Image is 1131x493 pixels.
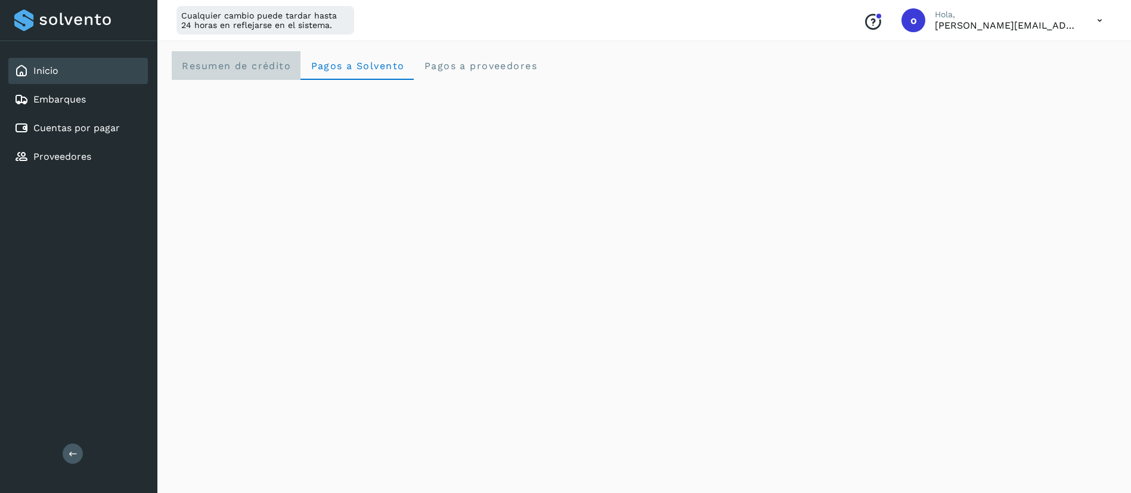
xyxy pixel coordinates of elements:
[423,60,537,72] span: Pagos a proveedores
[33,122,120,134] a: Cuentas por pagar
[8,144,148,170] div: Proveedores
[8,115,148,141] div: Cuentas por pagar
[8,58,148,84] div: Inicio
[33,151,91,162] a: Proveedores
[33,65,58,76] a: Inicio
[310,60,404,72] span: Pagos a Solvento
[8,86,148,113] div: Embarques
[935,20,1078,31] p: obed.perez@clcsolutions.com.mx
[181,60,291,72] span: Resumen de crédito
[33,94,86,105] a: Embarques
[176,6,354,35] div: Cualquier cambio puede tardar hasta 24 horas en reflejarse en el sistema.
[935,10,1078,20] p: Hola,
